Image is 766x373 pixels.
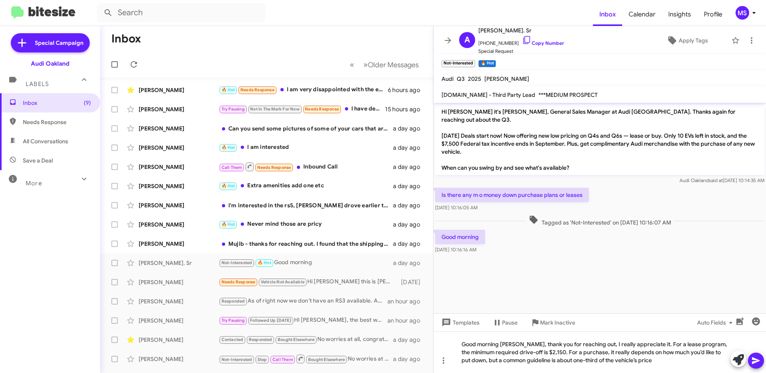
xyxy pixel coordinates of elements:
span: Bought Elsewhere [308,357,345,362]
span: Needs Response [257,165,291,170]
span: Pause [502,315,518,330]
div: Good morning [PERSON_NAME], thank you for reaching out, I really appreciate it. For a lease progr... [433,331,766,373]
span: Not In The Mark For Now [250,106,300,112]
div: [PERSON_NAME] [139,201,219,209]
span: Responded [249,337,272,342]
span: All Conversations [23,137,68,145]
div: an hour ago [387,297,427,305]
span: Tagged as 'Not-Interested' on [DATE] 10:16:07 AM [526,215,674,227]
div: [PERSON_NAME] [139,317,219,325]
div: 6 hours ago [388,86,427,94]
span: Templates [440,315,480,330]
span: Older Messages [368,60,419,69]
span: [DATE] 10:16:16 AM [435,247,476,253]
div: an hour ago [387,317,427,325]
div: Can you send some pictures of some of your cars that are in the range of 10-15,000 [219,124,393,132]
div: No worries at all, congrats on the new car! If you ever need anything down the road, I’m here to ... [219,354,393,364]
button: Pause [486,315,524,330]
div: a day ago [393,201,427,209]
span: Mark Inactive [540,315,575,330]
button: MS [729,6,757,20]
span: Inbox [23,99,91,107]
button: Auto Fields [691,315,742,330]
div: HI [PERSON_NAME], the best way to make sure you see all the options is for us to sit down in pers... [219,316,387,325]
div: a day ago [393,355,427,363]
span: « [350,60,354,70]
div: [PERSON_NAME] [139,336,219,344]
span: Stop [258,357,267,362]
span: Apply Tags [679,33,708,48]
span: [PERSON_NAME] [484,75,529,82]
span: 2025 [468,75,481,82]
span: [DATE] 10:16:05 AM [435,205,478,211]
span: Audi [441,75,454,82]
h1: Inbox [111,32,141,45]
span: Special Request [478,47,564,55]
div: a day ago [393,163,427,171]
div: As of right now we don’t have an RS3 available. As soon as one comes in, I’ll make sure you’re th... [219,297,387,306]
span: Try Pausing [222,106,245,112]
a: Calendar [622,3,662,26]
span: Save a Deal [23,156,53,164]
span: Bought Elsewhere [278,337,314,342]
button: Templates [433,315,486,330]
div: [DATE] [397,278,427,286]
div: [PERSON_NAME] [139,144,219,152]
span: said at [709,177,723,183]
div: Never mind those are pricy [219,220,393,229]
span: Needs Response [222,279,256,285]
span: Responded [222,299,245,304]
span: A [464,34,470,46]
div: Audi Oakland [31,60,69,68]
div: [PERSON_NAME] [139,105,219,113]
div: Hi [PERSON_NAME] this is [PERSON_NAME], General Manager at Audi [GEOGRAPHIC_DATA]. I saw you conn... [219,277,397,287]
div: I have decided to wait until next year to possible buying a new vehicle. [219,104,385,114]
span: Vehicle Not Available [261,279,304,285]
span: Audi Oakland [DATE] 10:14:35 AM [679,177,764,183]
p: Good morning [435,230,485,244]
div: a day ago [393,240,427,248]
small: 🔥 Hot [478,60,496,67]
a: Profile [697,3,729,26]
button: Apply Tags [646,33,728,48]
div: [PERSON_NAME] [139,163,219,171]
span: [PHONE_NUMBER] [478,35,564,47]
div: I am very disappointed with the experience I had at your dealership. The salesman who sold me the... [219,85,388,94]
a: Copy Number [522,40,564,46]
div: [PERSON_NAME] [139,278,219,286]
span: 🔥 Hot [222,222,235,227]
div: 15 hours ago [385,105,427,113]
div: Inbound Call [219,162,393,172]
p: Hi [PERSON_NAME] it's [PERSON_NAME], General Sales Manager at Audi [GEOGRAPHIC_DATA]. Thanks agai... [435,104,764,175]
span: Call Them [222,165,242,170]
span: 🔥 Hot [222,87,235,92]
span: Q3 [457,75,465,82]
div: Mujib - thanks for reaching out. I found that the shipping quote to get the A5 to me in [GEOGRAPH... [219,240,393,248]
span: Needs Response [240,87,274,92]
div: [PERSON_NAME] [139,221,219,229]
button: Previous [345,56,359,73]
a: Inbox [593,3,622,26]
a: Special Campaign [11,33,90,52]
div: [PERSON_NAME] [139,297,219,305]
div: [PERSON_NAME] [139,182,219,190]
nav: Page navigation example [345,56,423,73]
div: [PERSON_NAME]. Sr [139,259,219,267]
div: [PERSON_NAME] [139,240,219,248]
span: [DOMAIN_NAME] - Third Party Lead [441,91,535,98]
span: (9) [84,99,91,107]
span: Auto Fields [697,315,736,330]
span: Call Them [272,357,293,362]
div: [PERSON_NAME] [139,355,219,363]
span: ***MEDIUM PROSPECT [538,91,598,98]
p: Is there any m o money down purchase plans or leases [435,188,589,202]
span: 🔥 Hot [222,145,235,150]
span: [PERSON_NAME]. Sr [478,26,564,35]
a: Insights [662,3,697,26]
div: a day ago [393,182,427,190]
div: [PERSON_NAME] [139,124,219,132]
div: a day ago [393,144,427,152]
span: Not-Interested [222,357,252,362]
